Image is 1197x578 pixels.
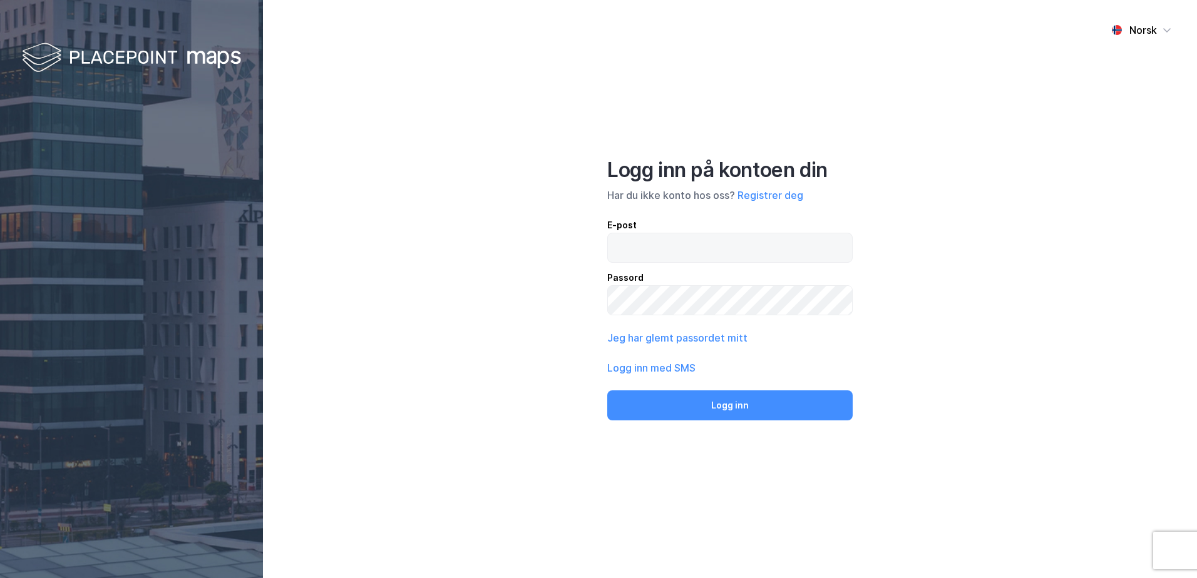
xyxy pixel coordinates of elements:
[1134,518,1197,578] iframe: Chat Widget
[607,270,853,285] div: Passord
[1129,23,1157,38] div: Norsk
[607,360,696,375] button: Logg inn med SMS
[607,158,853,183] div: Logg inn på kontoen din
[607,218,853,233] div: E-post
[607,188,853,203] div: Har du ikke konto hos oss?
[22,40,241,77] img: logo-white.f07954bde2210d2a523dddb988cd2aa7.svg
[607,390,853,420] button: Logg inn
[607,330,747,345] button: Jeg har glemt passordet mitt
[737,188,803,203] button: Registrer deg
